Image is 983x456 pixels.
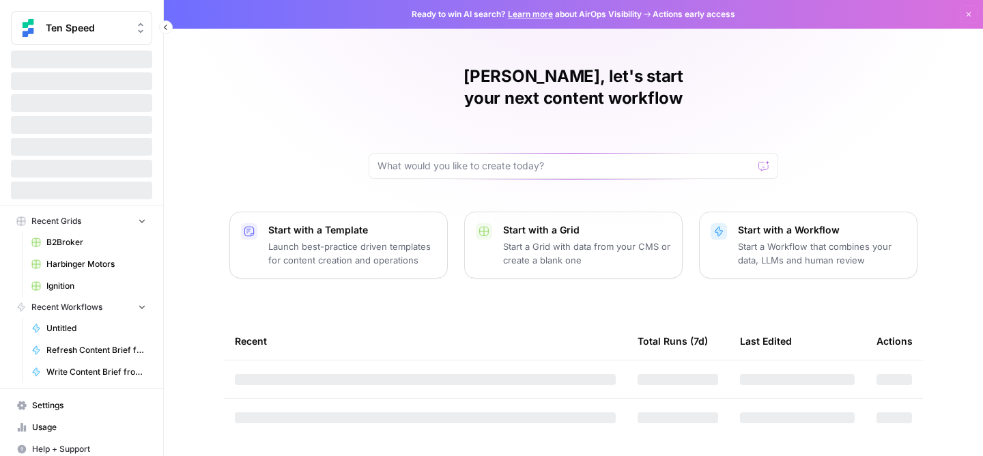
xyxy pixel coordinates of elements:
button: Start with a WorkflowStart a Workflow that combines your data, LLMs and human review [699,212,917,279]
span: Write Content Brief from Keyword [DEV] [46,366,146,378]
div: Total Runs (7d) [638,322,708,360]
span: Recent Workflows [31,301,102,313]
div: Actions [877,322,913,360]
a: Harbinger Motors [25,253,152,275]
a: Usage [11,416,152,438]
span: Recent Grids [31,215,81,227]
p: Start a Grid with data from your CMS or create a blank one [503,240,671,267]
a: Write Content Brief from Keyword [DEV] [25,361,152,383]
button: Recent Workflows [11,297,152,317]
input: What would you like to create today? [377,159,753,173]
span: Harbinger Motors [46,258,146,270]
span: Ignition [46,280,146,292]
a: Ignition [25,275,152,297]
span: Usage [32,421,146,433]
p: Start a Workflow that combines your data, LLMs and human review [738,240,906,267]
button: Start with a TemplateLaunch best-practice driven templates for content creation and operations [229,212,448,279]
a: Untitled [25,317,152,339]
p: Start with a Template [268,223,436,237]
span: Untitled [46,322,146,334]
span: Help + Support [32,443,146,455]
span: Refresh Content Brief from Keyword [DEV] [46,344,146,356]
span: B2Broker [46,236,146,248]
div: Recent [235,322,616,360]
a: Settings [11,395,152,416]
p: Launch best-practice driven templates for content creation and operations [268,240,436,267]
span: Actions early access [653,8,735,20]
a: Refresh Content Brief from Keyword [DEV] [25,339,152,361]
img: Ten Speed Logo [16,16,40,40]
a: B2Broker [25,231,152,253]
div: Last Edited [740,322,792,360]
button: Workspace: Ten Speed [11,11,152,45]
h1: [PERSON_NAME], let's start your next content workflow [369,66,778,109]
p: Start with a Workflow [738,223,906,237]
button: Recent Grids [11,211,152,231]
button: Start with a GridStart a Grid with data from your CMS or create a blank one [464,212,683,279]
span: Settings [32,399,146,412]
a: Learn more [508,9,553,19]
span: Ten Speed [46,21,128,35]
span: Ready to win AI search? about AirOps Visibility [412,8,642,20]
p: Start with a Grid [503,223,671,237]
